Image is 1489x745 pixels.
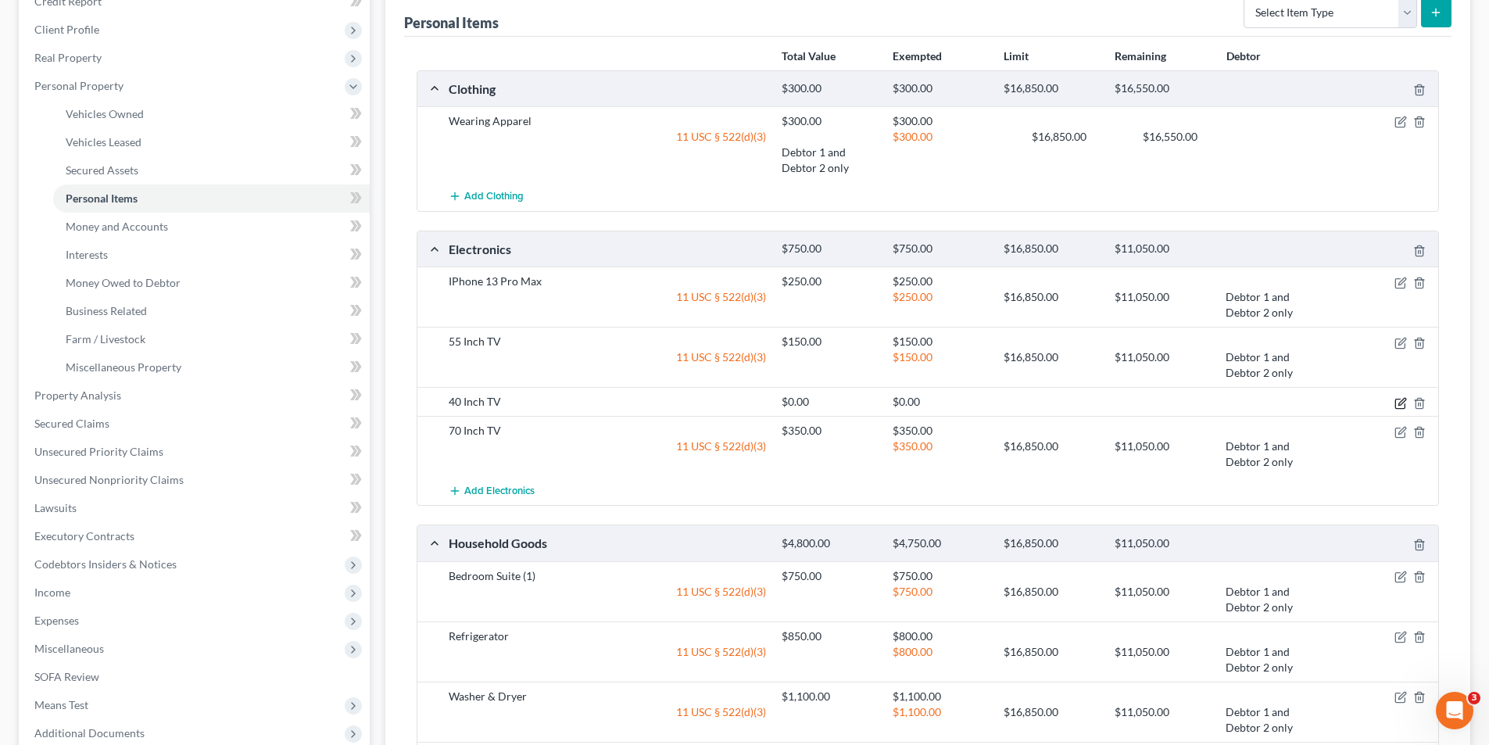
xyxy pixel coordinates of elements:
div: $350.00 [885,423,996,439]
span: Executory Contracts [34,529,134,543]
span: Expenses [34,614,79,627]
div: $1,100.00 [885,704,996,736]
div: Refrigerator [441,629,774,644]
div: $750.00 [885,242,996,256]
div: $11,050.00 [1107,242,1218,256]
div: $850.00 [774,629,885,644]
div: 40 Inch TV [441,394,774,410]
div: 11 USC § 522(d)(3) [441,584,774,615]
div: $11,050.00 [1107,704,1218,736]
div: $16,850.00 [996,704,1107,736]
span: Client Profile [34,23,99,36]
div: $250.00 [885,274,996,289]
span: Personal Items [66,192,138,205]
div: $16,850.00 [996,81,1107,96]
div: $300.00 [885,81,996,96]
div: $11,050.00 [1107,644,1218,675]
div: $16,850.00 [996,349,1107,381]
a: SOFA Review [22,663,370,691]
span: Income [34,586,70,599]
div: $16,850.00 [996,439,1107,470]
div: $4,800.00 [774,536,885,551]
strong: Limit [1004,49,1029,63]
a: Personal Items [53,184,370,213]
span: Means Test [34,698,88,711]
div: Wearing Apparel [441,113,774,129]
span: Unsecured Nonpriority Claims [34,473,184,486]
strong: Debtor [1226,49,1261,63]
strong: Exempted [893,49,942,63]
span: 3 [1468,692,1480,704]
span: Property Analysis [34,389,121,402]
div: $1,100.00 [885,689,996,704]
div: 11 USC § 522(d)(3) [441,704,774,736]
div: $750.00 [774,568,885,584]
div: $16,550.00 [1135,129,1246,145]
div: $16,850.00 [1024,129,1135,145]
div: Debtor 1 and Debtor 2 only [1218,349,1329,381]
div: $150.00 [774,334,885,349]
div: $300.00 [885,129,1023,145]
div: Personal Items [404,13,499,32]
div: Electronics [441,241,774,257]
div: $16,850.00 [996,644,1107,675]
span: Additional Documents [34,726,145,740]
div: $800.00 [885,644,996,675]
div: $750.00 [885,568,996,584]
div: Clothing [441,81,774,97]
div: $250.00 [774,274,885,289]
span: Money Owed to Debtor [66,276,181,289]
div: Debtor 1 and Debtor 2 only [1218,584,1329,615]
button: Add Electronics [449,476,535,505]
div: $16,850.00 [996,289,1107,321]
a: Miscellaneous Property [53,353,370,381]
div: $300.00 [885,113,996,129]
span: Interests [66,248,108,261]
a: Executory Contracts [22,522,370,550]
a: Vehicles Owned [53,100,370,128]
span: SOFA Review [34,670,99,683]
a: Property Analysis [22,381,370,410]
div: $11,050.00 [1107,439,1218,470]
div: $16,850.00 [996,242,1107,256]
div: $4,750.00 [885,536,996,551]
span: Miscellaneous [34,642,104,655]
div: $1,100.00 [774,689,885,704]
span: Money and Accounts [66,220,168,233]
a: Secured Claims [22,410,370,438]
div: $11,050.00 [1107,584,1218,615]
span: Real Property [34,51,102,64]
div: $0.00 [885,394,996,410]
div: $300.00 [774,113,885,129]
div: $0.00 [774,394,885,410]
div: 55 Inch TV [441,334,774,349]
span: Vehicles Leased [66,135,141,149]
a: Vehicles Leased [53,128,370,156]
span: Lawsuits [34,501,77,514]
span: Miscellaneous Property [66,360,181,374]
div: 11 USC § 522(d)(3) [441,644,774,675]
a: Secured Assets [53,156,370,184]
a: Unsecured Nonpriority Claims [22,466,370,494]
div: 11 USC § 522(d)(3) [441,439,774,470]
a: Lawsuits [22,494,370,522]
div: $750.00 [885,584,996,615]
span: Business Related [66,304,147,317]
div: 70 Inch TV [441,423,774,439]
div: Debtor 1 and Debtor 2 only [1218,644,1329,675]
div: $750.00 [774,242,885,256]
div: Debtor 1 and Debtor 2 only [774,145,885,176]
div: $11,050.00 [1107,289,1218,321]
div: $16,850.00 [996,536,1107,551]
div: 11 USC § 522(d)(3) [441,349,774,381]
span: Secured Claims [34,417,109,430]
div: $11,050.00 [1107,536,1218,551]
a: Interests [53,241,370,269]
div: $350.00 [885,439,996,470]
button: Add Clothing [449,182,524,211]
a: Unsecured Priority Claims [22,438,370,466]
iframe: Intercom live chat [1436,692,1473,729]
div: $300.00 [774,81,885,96]
span: Personal Property [34,79,123,92]
div: Bedroom Suite (1) [441,568,774,584]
